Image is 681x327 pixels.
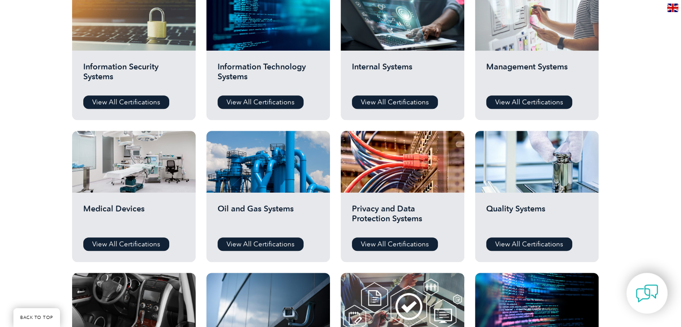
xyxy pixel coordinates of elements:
a: View All Certifications [352,95,438,109]
a: BACK TO TOP [13,308,60,327]
h2: Internal Systems [352,62,453,89]
h2: Medical Devices [83,204,184,231]
h2: Management Systems [486,62,587,89]
a: View All Certifications [218,237,304,251]
a: View All Certifications [352,237,438,251]
a: View All Certifications [486,95,572,109]
a: View All Certifications [486,237,572,251]
h2: Information Security Systems [83,62,184,89]
h2: Privacy and Data Protection Systems [352,204,453,231]
img: contact-chat.png [636,282,658,305]
h2: Quality Systems [486,204,587,231]
img: en [667,4,678,12]
a: View All Certifications [218,95,304,109]
h2: Information Technology Systems [218,62,319,89]
a: View All Certifications [83,237,169,251]
a: View All Certifications [83,95,169,109]
h2: Oil and Gas Systems [218,204,319,231]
